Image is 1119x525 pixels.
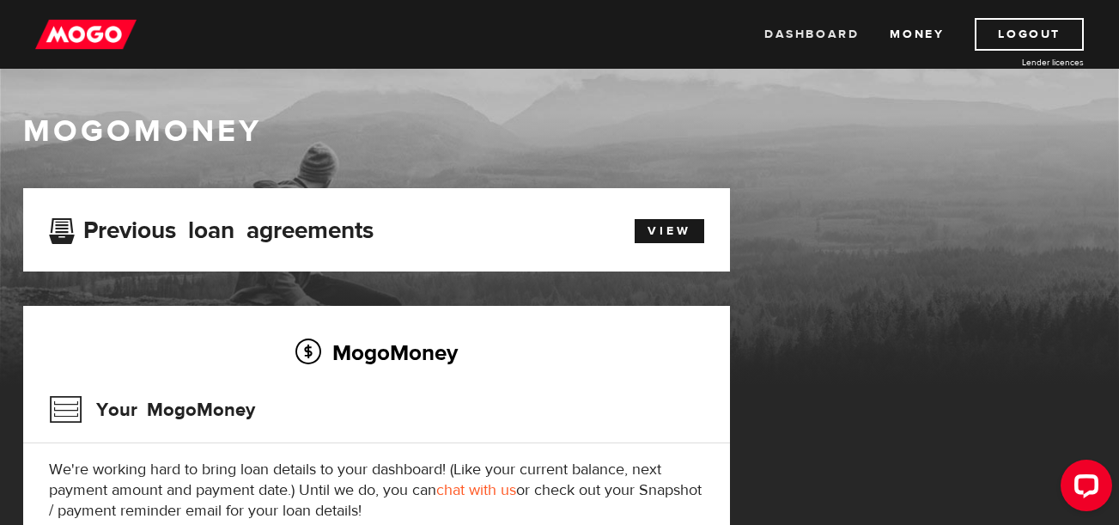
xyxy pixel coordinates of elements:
a: Dashboard [764,18,859,51]
iframe: LiveChat chat widget [1047,453,1119,525]
h1: MogoMoney [23,113,1097,150]
a: Logout [975,18,1084,51]
a: chat with us [436,480,516,500]
img: mogo_logo-11ee424be714fa7cbb0f0f49df9e16ec.png [35,18,137,51]
p: We're working hard to bring loan details to your dashboard! (Like your current balance, next paym... [49,460,704,522]
h3: Your MogoMoney [49,388,255,432]
a: View [635,219,704,243]
h3: Previous loan agreements [49,217,374,239]
h2: MogoMoney [49,334,704,370]
a: Lender licences [955,56,1084,69]
a: Money [890,18,944,51]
